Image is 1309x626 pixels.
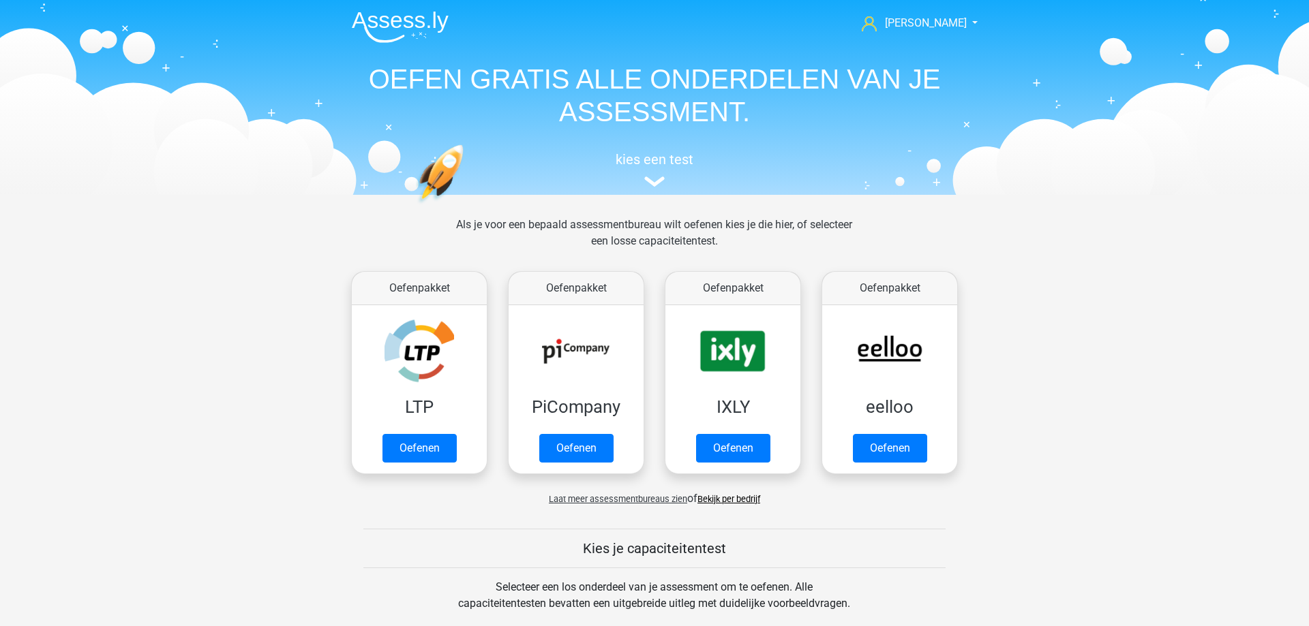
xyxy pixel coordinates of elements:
[549,494,687,504] span: Laat meer assessmentbureaus zien
[363,540,946,557] h5: Kies je capaciteitentest
[341,151,968,168] h5: kies een test
[341,151,968,187] a: kies een test
[341,480,968,507] div: of
[853,434,927,463] a: Oefenen
[445,217,863,266] div: Als je voor een bepaald assessmentbureau wilt oefenen kies je die hier, of selecteer een losse ca...
[382,434,457,463] a: Oefenen
[644,176,665,187] img: assessment
[885,16,967,29] span: [PERSON_NAME]
[539,434,614,463] a: Oefenen
[696,434,770,463] a: Oefenen
[416,144,516,268] img: oefenen
[856,15,968,31] a: [PERSON_NAME]
[341,63,968,128] h1: OEFEN GRATIS ALLE ONDERDELEN VAN JE ASSESSMENT.
[352,11,449,43] img: Assessly
[697,494,760,504] a: Bekijk per bedrijf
